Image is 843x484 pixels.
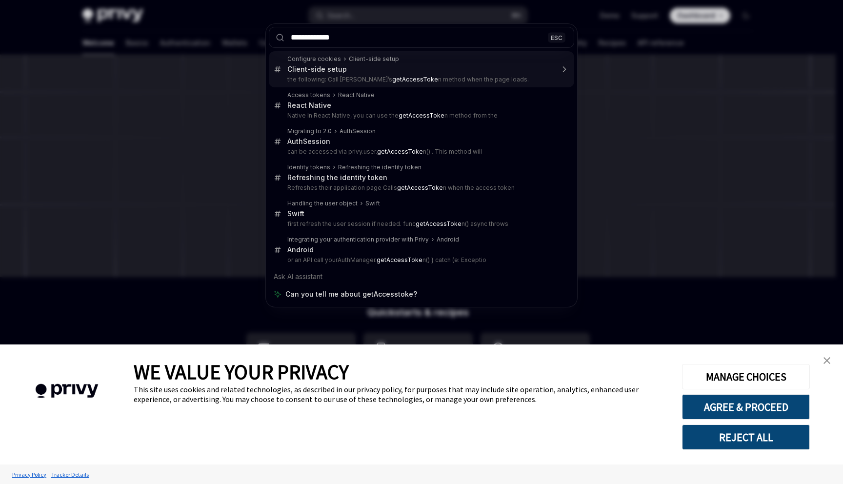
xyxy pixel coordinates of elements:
div: Client-side setup [349,55,399,63]
span: WE VALUE YOUR PRIVACY [134,359,349,384]
div: Refreshing the identity token [287,173,387,182]
div: This site uses cookies and related technologies, as described in our privacy policy, for purposes... [134,384,667,404]
button: REJECT ALL [682,424,810,450]
p: Refreshes their application page Calls n when the access token [287,184,554,192]
div: AuthSession [287,137,330,146]
div: Swift [365,200,380,207]
button: MANAGE CHOICES [682,364,810,389]
b: getAccessToke [377,148,423,155]
p: first refresh the user session if needed. func n() async throws [287,220,554,228]
b: getAccessToke [399,112,444,119]
div: Client-side setup [287,65,347,74]
b: getAccessToke [392,76,438,83]
div: Android [287,245,314,254]
div: Integrating your authentication provider with Privy [287,236,429,243]
b: getAccessToke [397,184,443,191]
a: Privacy Policy [10,466,49,483]
p: the following: Call [PERSON_NAME]’s n method when the page loads. [287,76,554,83]
div: Android [437,236,459,243]
button: AGREE & PROCEED [682,394,810,420]
p: or an API call yourAuthManager. n() } catch (e: Exceptio [287,256,554,264]
div: ESC [548,32,565,42]
a: close banner [817,351,837,370]
div: Access tokens [287,91,330,99]
div: Refreshing the identity token [338,163,421,171]
div: React Native [287,101,331,110]
a: Tracker Details [49,466,91,483]
div: React Native [338,91,375,99]
span: Can you tell me about getAccesstoke? [285,289,417,299]
div: Configure cookies [287,55,341,63]
div: Migrating to 2.0 [287,127,332,135]
div: Handling the user object [287,200,358,207]
img: close banner [823,357,830,364]
div: Identity tokens [287,163,330,171]
p: Native In React Native, you can use the n method from the [287,112,554,120]
p: can be accessed via privy.user. n() . This method will [287,148,554,156]
img: company logo [15,370,119,412]
div: AuthSession [340,127,376,135]
b: getAccessToke [377,256,422,263]
div: Ask AI assistant [269,268,574,285]
b: getAccessToke [416,220,462,227]
div: Swift [287,209,304,218]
